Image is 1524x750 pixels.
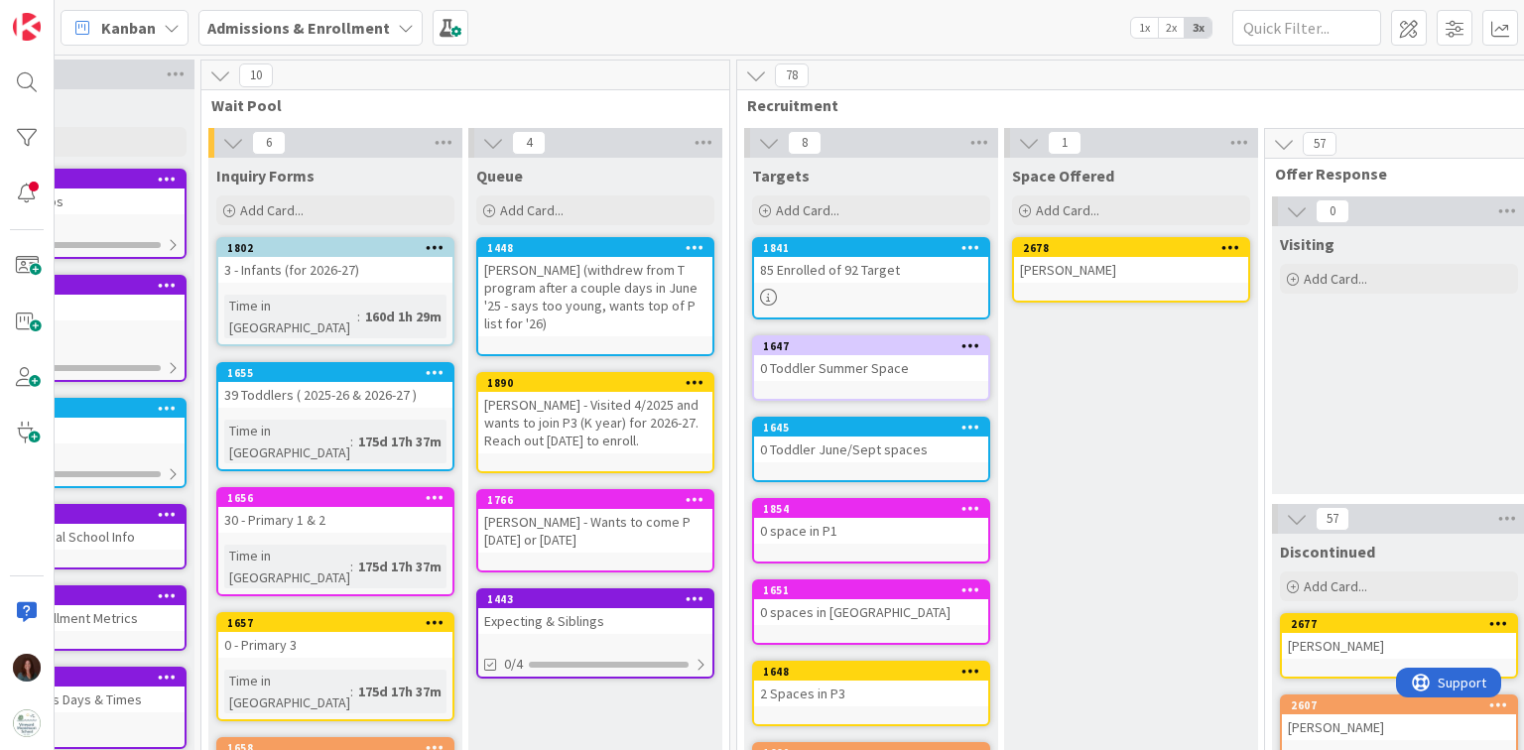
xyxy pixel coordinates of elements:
[1232,10,1381,46] input: Quick Filter...
[42,3,90,27] span: Support
[216,166,315,186] span: Inquiry Forms
[211,95,704,115] span: Wait Pool
[218,364,452,408] div: 165539 Toddlers ( 2025-26 & 2026-27 )
[478,509,712,553] div: [PERSON_NAME] - Wants to come P [DATE] or [DATE]
[754,663,988,706] div: 16482 Spaces in P3
[478,608,712,634] div: Expecting & Siblings
[478,590,712,608] div: 1443
[218,489,452,533] div: 165630 - Primary 1 & 2
[478,374,712,453] div: 1890[PERSON_NAME] - Visited 4/2025 and wants to join P3 (K year) for 2026-27. Reach out [DATE] to...
[763,339,988,353] div: 1647
[1158,18,1185,38] span: 2x
[1280,613,1518,679] a: 2677[PERSON_NAME]
[763,421,988,435] div: 1645
[504,654,523,675] span: 0/4
[1185,18,1211,38] span: 3x
[752,579,990,645] a: 16510 spaces in [GEOGRAPHIC_DATA]
[788,131,822,155] span: 8
[776,201,839,219] span: Add Card...
[754,500,988,518] div: 1854
[763,241,988,255] div: 1841
[207,18,390,38] b: Admissions & Enrollment
[1012,237,1250,303] a: 2678[PERSON_NAME]
[1282,696,1516,714] div: 2607
[224,670,350,713] div: Time in [GEOGRAPHIC_DATA]
[1014,257,1248,283] div: [PERSON_NAME]
[1275,164,1508,184] span: Offer Response
[754,500,988,544] div: 18540 space in P1
[754,239,988,257] div: 1841
[227,616,452,630] div: 1657
[224,295,357,338] div: Time in [GEOGRAPHIC_DATA]
[216,487,454,596] a: 165630 - Primary 1 & 2Time in [GEOGRAPHIC_DATA]:175d 17h 37m
[754,355,988,381] div: 0 Toddler Summer Space
[487,241,712,255] div: 1448
[1316,507,1349,531] span: 57
[476,372,714,473] a: 1890[PERSON_NAME] - Visited 4/2025 and wants to join P3 (K year) for 2026-27. Reach out [DATE] to...
[754,681,988,706] div: 2 Spaces in P3
[752,166,810,186] span: Targets
[1304,577,1367,595] span: Add Card...
[1048,131,1081,155] span: 1
[353,556,446,577] div: 175d 17h 37m
[1280,542,1375,562] span: Discontinued
[478,374,712,392] div: 1890
[216,362,454,471] a: 165539 Toddlers ( 2025-26 & 2026-27 )Time in [GEOGRAPHIC_DATA]:175d 17h 37m
[1282,633,1516,659] div: [PERSON_NAME]
[218,614,452,658] div: 16570 - Primary 3
[1282,615,1516,659] div: 2677[PERSON_NAME]
[478,491,712,553] div: 1766[PERSON_NAME] - Wants to come P [DATE] or [DATE]
[218,239,452,257] div: 1802
[227,366,452,380] div: 1655
[218,257,452,283] div: 3 - Infants (for 2026-27)
[754,419,988,437] div: 1645
[218,632,452,658] div: 0 - Primary 3
[754,437,988,462] div: 0 Toddler June/Sept spaces
[101,16,156,40] span: Kanban
[487,493,712,507] div: 1766
[218,507,452,533] div: 30 - Primary 1 & 2
[240,201,304,219] span: Add Card...
[754,663,988,681] div: 1648
[500,201,564,219] span: Add Card...
[754,599,988,625] div: 0 spaces in [GEOGRAPHIC_DATA]
[1012,166,1114,186] span: Space Offered
[350,556,353,577] span: :
[478,239,712,336] div: 1448[PERSON_NAME] (withdrew from T program after a couple days in June '25 - says too young, want...
[360,306,446,327] div: 160d 1h 29m
[1282,615,1516,633] div: 2677
[478,491,712,509] div: 1766
[754,337,988,355] div: 1647
[754,581,988,599] div: 1651
[1131,18,1158,38] span: 1x
[227,491,452,505] div: 1656
[1282,714,1516,740] div: [PERSON_NAME]
[752,237,990,319] a: 184185 Enrolled of 92 Target
[13,654,41,682] img: RF
[227,241,452,255] div: 1802
[13,13,41,41] img: Visit kanbanzone.com
[476,166,523,186] span: Queue
[752,417,990,482] a: 16450 Toddler June/Sept spaces
[218,364,452,382] div: 1655
[478,392,712,453] div: [PERSON_NAME] - Visited 4/2025 and wants to join P3 (K year) for 2026-27. Reach out [DATE] to enr...
[1036,201,1099,219] span: Add Card...
[252,131,286,155] span: 6
[754,257,988,283] div: 85 Enrolled of 92 Target
[218,382,452,408] div: 39 Toddlers ( 2025-26 & 2026-27 )
[476,237,714,356] a: 1448[PERSON_NAME] (withdrew from T program after a couple days in June '25 - says too young, want...
[350,431,353,452] span: :
[1303,132,1336,156] span: 57
[218,239,452,283] div: 18023 - Infants (for 2026-27)
[1291,617,1516,631] div: 2677
[763,583,988,597] div: 1651
[487,592,712,606] div: 1443
[763,502,988,516] div: 1854
[357,306,360,327] span: :
[754,239,988,283] div: 184185 Enrolled of 92 Target
[1316,199,1349,223] span: 0
[216,612,454,721] a: 16570 - Primary 3Time in [GEOGRAPHIC_DATA]:175d 17h 37m
[350,681,353,702] span: :
[218,614,452,632] div: 1657
[218,489,452,507] div: 1656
